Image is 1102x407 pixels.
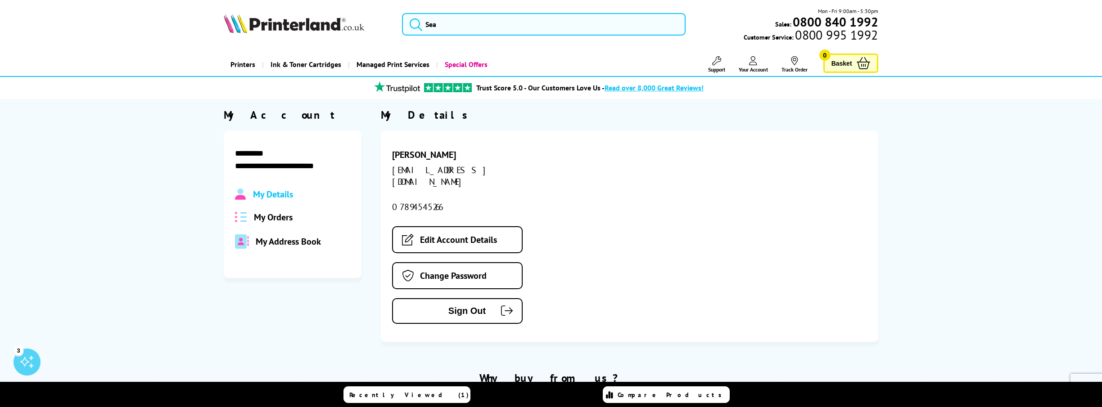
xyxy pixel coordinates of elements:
a: Managed Print Services [348,53,436,76]
div: 3 [14,345,23,355]
span: My Details [253,188,293,200]
h2: Why buy from us? [224,371,878,385]
span: My Orders [254,211,293,223]
b: 0800 840 1992 [793,13,878,30]
span: Support [708,66,725,73]
span: 0800 995 1992 [794,31,878,39]
img: Printerland Logo [224,13,364,33]
span: Compare Products [618,391,727,399]
a: Special Offers [436,53,494,76]
a: Trust Score 5.0 - Our Customers Love Us -Read over 8,000 Great Reviews! [476,83,704,92]
a: Support [708,56,725,73]
img: address-book-duotone-solid.svg [235,234,248,249]
span: 0 [819,49,831,61]
a: Your Account [739,56,768,73]
span: Sales: [775,20,791,28]
a: 0800 840 1992 [791,18,878,26]
span: My Address Book [256,236,321,247]
a: Compare Products [603,386,730,403]
img: trustpilot rating [424,83,472,92]
img: all-order.svg [235,212,247,222]
a: Printerland Logo [224,13,390,35]
div: [PERSON_NAME] [392,149,549,161]
a: Edit Account Details [392,226,523,253]
span: Mon - Fri 9:00am - 5:30pm [818,7,878,15]
div: My Account [224,108,361,122]
div: 07894545266 [392,201,549,213]
div: My Details [381,108,878,122]
span: Customer Service: [744,31,878,41]
span: Recently Viewed (1) [349,391,469,399]
span: Basket [831,57,852,69]
button: Sign Out [392,298,523,324]
div: [EMAIL_ADDRESS][DOMAIN_NAME] [392,164,549,188]
span: Read over 8,000 Great Reviews! [605,83,704,92]
a: Printers [224,53,262,76]
span: Ink & Toner Cartridges [271,53,341,76]
a: Track Order [781,56,808,73]
input: Sea [402,13,686,36]
span: Sign Out [406,306,486,316]
a: Ink & Toner Cartridges [262,53,348,76]
span: Your Account [739,66,768,73]
img: trustpilot rating [370,81,424,93]
a: Basket 0 [823,54,878,73]
img: Profile.svg [235,188,245,200]
a: Change Password [392,262,523,289]
a: Recently Viewed (1) [343,386,470,403]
